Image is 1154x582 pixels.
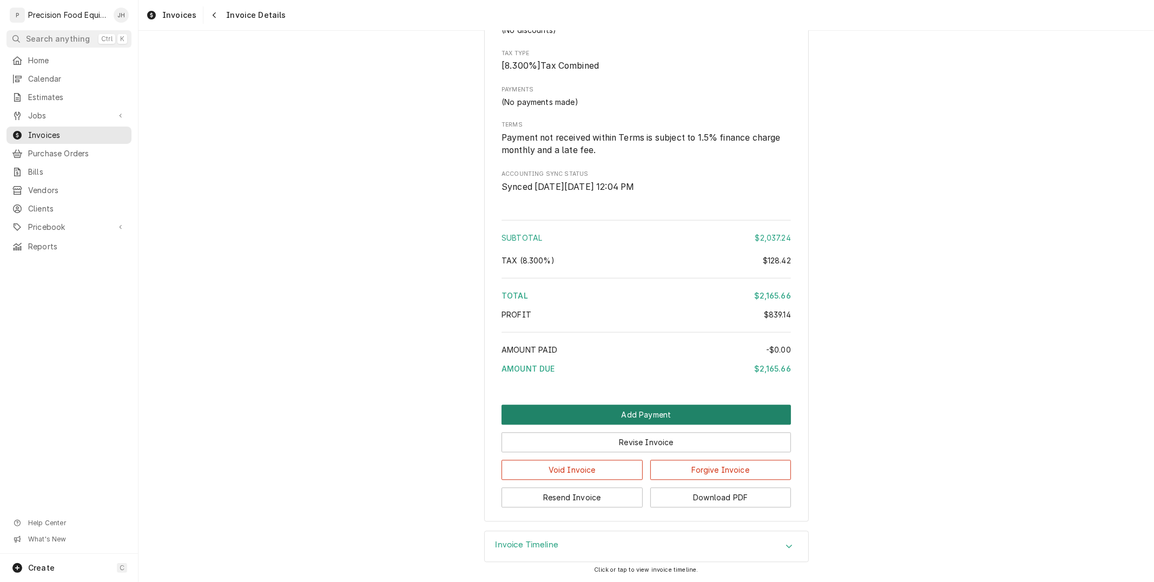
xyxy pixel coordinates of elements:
[594,566,698,573] span: Click or tap to view invoice timeline.
[502,121,791,157] div: Terms
[484,531,809,562] div: Invoice Timeline
[502,363,791,374] div: Amount Due
[764,309,791,320] div: $839.14
[502,233,542,242] span: Subtotal
[6,163,131,181] a: Bills
[28,203,126,214] span: Clients
[6,127,131,144] a: Invoices
[6,89,131,106] a: Estimates
[28,535,125,544] span: What's New
[6,30,131,48] button: Search anythingCtrlK
[763,255,791,266] div: $128.42
[101,35,113,43] span: Ctrl
[28,110,110,121] span: Jobs
[502,170,791,178] span: Accounting Sync Status
[6,107,131,124] a: Go to Jobs
[502,181,791,194] span: Accounting Sync Status
[114,8,129,23] div: JH
[28,519,125,527] span: Help Center
[6,200,131,217] a: Clients
[114,8,129,23] div: Jason Hertel's Avatar
[142,6,201,24] a: Invoices
[502,345,558,354] span: Amount Paid
[502,452,791,480] div: Button Group Row
[502,85,791,107] div: Payments
[502,61,599,71] span: [ 8.300 %] Tax Combined
[502,131,791,157] span: Terms
[502,480,791,507] div: Button Group Row
[502,310,531,319] span: Profit
[6,532,131,547] a: Go to What's New
[755,363,791,374] div: $2,165.66
[28,185,126,196] span: Vendors
[6,182,131,199] a: Vendors
[496,540,559,550] h3: Invoice Timeline
[502,59,791,72] span: Tax Type
[28,241,126,252] span: Reports
[6,145,131,162] a: Purchase Orders
[502,291,528,300] span: Total
[6,238,131,255] a: Reports
[502,405,791,507] div: Button Group
[502,460,643,480] button: Void Invoice
[28,10,108,21] div: Precision Food Equipment LLC
[502,290,791,301] div: Total
[206,6,223,24] button: Navigate back
[502,182,634,192] span: Synced [DATE][DATE] 12:04 PM
[502,432,791,452] button: Revise Invoice
[502,216,791,382] div: Amount Summary
[502,364,555,373] span: Amount Due
[502,255,791,266] div: Tax
[502,121,791,129] span: Terms
[28,563,55,572] span: Create
[120,35,124,43] span: K
[502,344,791,355] div: Amount Paid
[766,344,791,355] div: -$0.00
[28,92,126,103] span: Estimates
[502,487,643,507] button: Resend Invoice
[223,10,286,21] span: Invoice Details
[755,232,791,243] div: $2,037.24
[502,425,791,452] div: Button Group Row
[28,222,110,233] span: Pricebook
[502,133,783,156] span: Payment not received within Terms is subject to 1.5% finance charge monthly and a late fee.
[502,170,791,193] div: Accounting Sync Status
[28,148,126,159] span: Purchase Orders
[162,10,196,21] span: Invoices
[6,52,131,69] a: Home
[650,487,792,507] button: Download PDF
[502,405,791,425] div: Button Group Row
[28,74,126,84] span: Calendar
[755,290,791,301] div: $2,165.66
[502,49,791,72] div: Tax Type
[502,309,791,320] div: Profit
[28,55,126,66] span: Home
[502,256,555,265] span: Tax ( 8.300% )
[6,515,131,531] a: Go to Help Center
[6,219,131,236] a: Go to Pricebook
[485,531,808,561] div: Accordion Header
[502,405,791,425] button: Add Payment
[502,49,791,58] span: Tax Type
[28,167,126,177] span: Bills
[26,34,90,44] span: Search anything
[10,8,25,23] div: P
[502,232,791,243] div: Subtotal
[120,564,124,572] span: C
[650,460,792,480] button: Forgive Invoice
[6,70,131,88] a: Calendar
[485,531,808,561] button: Accordion Details Expand Trigger
[28,130,126,141] span: Invoices
[502,85,791,94] label: Payments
